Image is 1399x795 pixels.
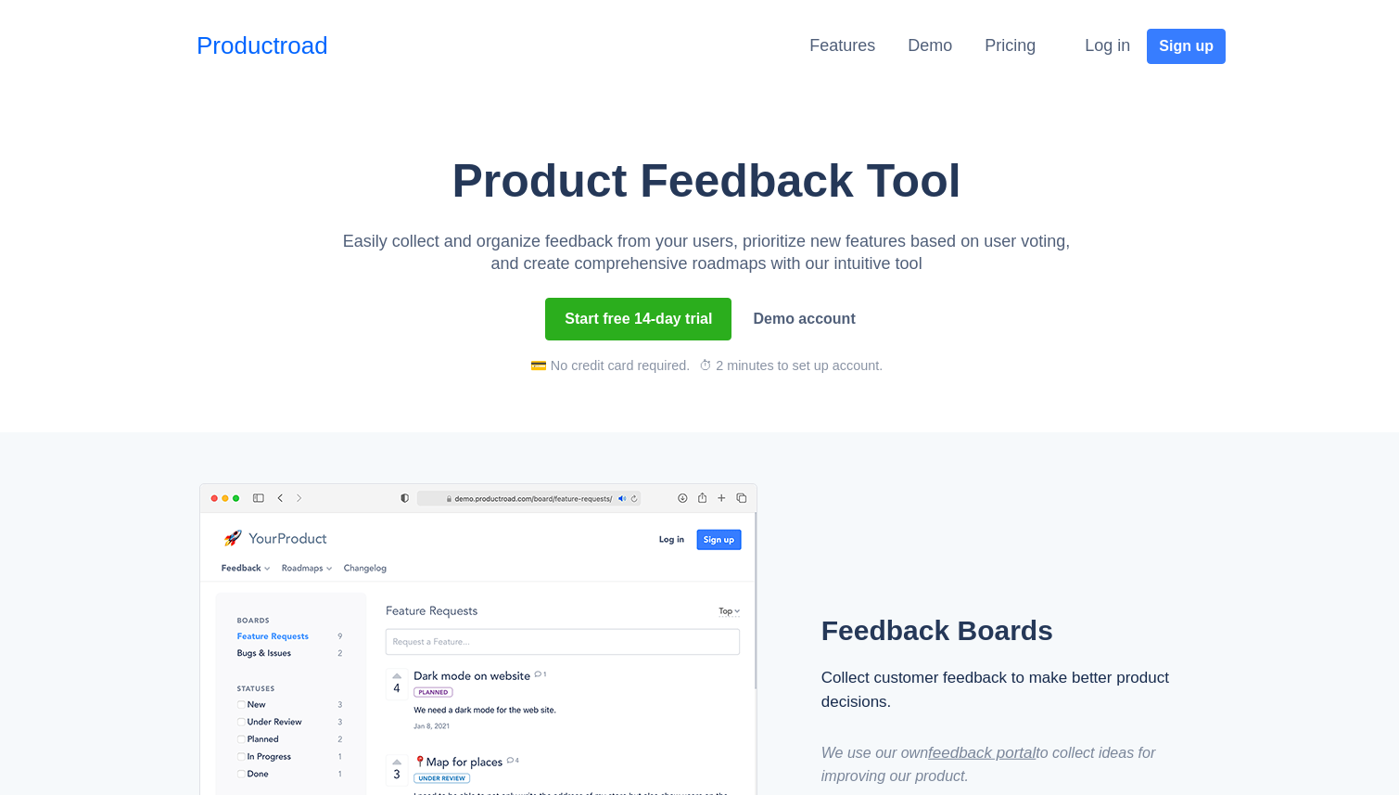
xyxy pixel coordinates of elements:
[545,298,731,340] button: Start free 14-day trial
[985,36,1036,55] a: Pricing
[336,230,1077,275] p: Easily collect and organize feedback from your users, prioritize new features based on user votin...
[821,741,1182,788] div: We use our own to collect ideas for improving our product.
[741,301,867,337] a: Demo account
[1147,29,1226,64] button: Sign up
[908,36,952,55] a: Demo
[928,744,1036,762] a: feedback portal
[809,36,875,55] a: Features
[821,614,1182,648] h2: Feedback Boards
[197,28,328,64] a: Productroad
[821,666,1182,713] div: Collect customer feedback to make better product decisions.
[530,358,690,373] span: 💳 No credit card required.
[1073,27,1142,65] button: Log in
[699,358,883,373] span: ⏱ 2 minutes to set up account.
[336,156,1077,207] h1: Product Feedback Tool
